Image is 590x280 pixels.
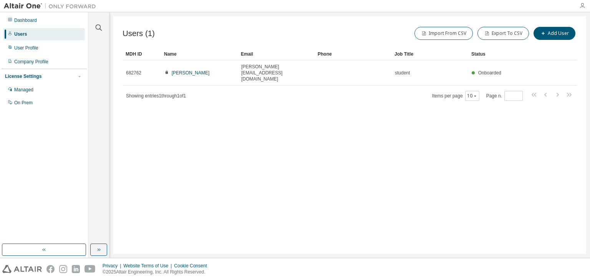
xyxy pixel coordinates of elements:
[123,263,174,269] div: Website Terms of Use
[103,263,123,269] div: Privacy
[5,73,41,79] div: License Settings
[477,27,529,40] button: Export To CSV
[123,29,155,38] span: Users (1)
[14,59,48,65] div: Company Profile
[85,265,96,273] img: youtube.svg
[318,48,388,60] div: Phone
[46,265,55,273] img: facebook.svg
[467,93,477,99] button: 10
[414,27,473,40] button: Import From CSV
[241,48,312,60] div: Email
[4,2,100,10] img: Altair One
[14,45,38,51] div: User Profile
[486,91,523,101] span: Page n.
[14,87,33,93] div: Managed
[478,70,501,76] span: Onboarded
[126,48,158,60] div: MDH ID
[395,70,410,76] span: student
[432,91,479,101] span: Items per page
[241,64,311,82] span: [PERSON_NAME][EMAIL_ADDRESS][DOMAIN_NAME]
[394,48,465,60] div: Job Title
[172,70,210,76] a: [PERSON_NAME]
[164,48,235,60] div: Name
[174,263,211,269] div: Cookie Consent
[14,17,37,23] div: Dashboard
[126,70,141,76] span: 682762
[14,31,27,37] div: Users
[103,269,212,275] p: © 2025 Altair Engineering, Inc. All Rights Reserved.
[59,265,67,273] img: instagram.svg
[126,93,186,99] span: Showing entries 1 through 1 of 1
[2,265,42,273] img: altair_logo.svg
[534,27,575,40] button: Add User
[471,48,537,60] div: Status
[72,265,80,273] img: linkedin.svg
[14,100,33,106] div: On Prem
